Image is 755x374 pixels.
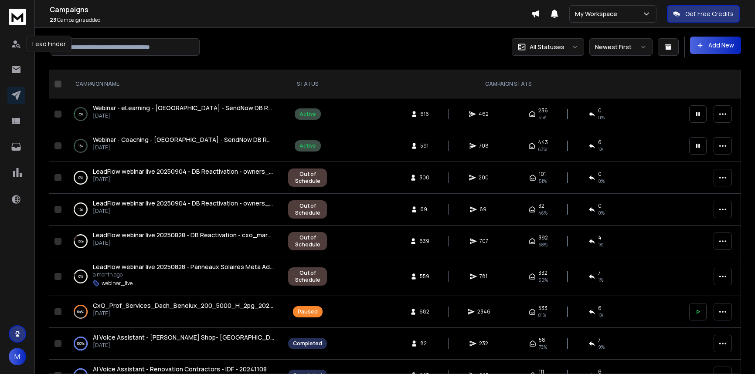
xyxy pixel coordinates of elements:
a: Webinar - Coaching - [GEOGRAPHIC_DATA] - SendNow DB Reactivation - 20250909 [93,135,274,144]
div: Out of Schedule [293,202,322,216]
span: 82 [420,340,429,347]
span: 58 [539,337,545,344]
span: 559 [420,273,429,280]
p: [DATE] [93,112,274,119]
th: CAMPAIGN NAME [65,70,283,98]
span: 707 [480,238,488,245]
button: Newest First [589,38,653,56]
span: 0 % [598,209,605,216]
button: M [9,348,26,365]
span: 781 [480,273,488,280]
span: 1 % [598,241,603,248]
p: [DATE] [93,176,274,183]
a: LeadFlow webinar live 20250904 - DB Reactivation - owners_bool_4_prof_training_coaching_1_10_new_... [93,199,274,208]
div: Paused [298,308,318,315]
span: 616 [420,111,429,118]
a: LeadFlow webinar live 20250828 - Panneaux Solaires Meta Ads Lib [93,263,274,271]
span: 60 % [538,276,548,283]
th: CAMPAIGN STATS [332,70,684,98]
button: Add New [690,37,741,54]
span: 81 % [538,312,546,319]
td: 3%Webinar - eLearning - [GEOGRAPHIC_DATA] - SendNow DB Reactivation - 20250909[DATE] [65,98,283,130]
span: 443 [538,139,548,146]
span: 4 [598,234,602,241]
a: LeadFlow webinar live 20250828 - DB Reactivation - cxo_marketing_ads_france_11_50_1pg_5_10m_20240106 [93,231,274,239]
span: 0 % [598,114,605,121]
span: Webinar - eLearning - [GEOGRAPHIC_DATA] - SendNow DB Reactivation - 20250909 [93,104,336,112]
p: 0 % [78,173,83,182]
p: 1 % [78,205,83,214]
p: 64 % [77,307,84,316]
span: 1 % [598,146,603,153]
p: 100 % [77,339,85,348]
p: 1 % [78,142,83,150]
td: 16%LeadFlow webinar live 20250828 - DB Reactivation - cxo_marketing_ads_france_11_50_1pg_5_10m_20... [65,226,283,257]
span: 9 % [598,344,605,350]
h1: Campaigns [50,4,531,15]
td: 1%LeadFlow webinar live 20250904 - DB Reactivation - owners_bool_4_prof_training_coaching_1_10_ne... [65,194,283,226]
p: Campaigns added [50,17,531,24]
span: AI Voice Assistant - [PERSON_NAME] Shop- [GEOGRAPHIC_DATA] + 92 - 202411 12-25 [93,333,340,341]
p: [DATE] [93,239,274,246]
span: 682 [419,308,429,315]
a: CxO_Prof_Services_Dach_Benelux_200_5000_H_2pg_20241205 [93,301,274,310]
td: 6%LeadFlow webinar live 20250828 - Panneaux Solaires Meta Ads Liba month agowebinar_live [65,257,283,296]
a: AI Voice Assistant - [PERSON_NAME] Shop- [GEOGRAPHIC_DATA] + 92 - 202411 12-25 [93,333,274,342]
span: 639 [419,238,429,245]
span: 0 [598,171,602,178]
th: STATUS [283,70,332,98]
span: 2346 [477,308,490,315]
span: 200 [479,174,489,181]
span: 32 [538,202,544,209]
p: [DATE] [93,342,274,349]
span: 533 [538,305,548,312]
td: 0%LeadFlow webinar live 20250904 - DB Reactivation - owners_bool_it_serv_consult_fr_11_50_202433[... [65,162,283,194]
td: 64%CxO_Prof_Services_Dach_Benelux_200_5000_H_2pg_20241205[DATE] [65,296,283,328]
td: 1%Webinar - Coaching - [GEOGRAPHIC_DATA] - SendNow DB Reactivation - 20250909[DATE] [65,130,283,162]
span: 46 % [538,209,548,216]
span: 708 [479,142,489,149]
span: 0 [598,107,602,114]
span: 236 [538,107,548,114]
span: 51 % [538,114,546,121]
span: 6 [598,305,602,312]
div: Out of Schedule [293,270,322,283]
p: All Statuses [530,43,565,51]
p: [DATE] [93,144,274,151]
div: Active [299,111,316,118]
p: [DATE] [93,310,274,317]
span: 7 [598,270,601,276]
span: 0 [598,202,602,209]
span: 73 % [539,344,547,350]
span: 392 [538,234,548,241]
span: 462 [479,111,489,118]
a: Webinar - eLearning - [GEOGRAPHIC_DATA] - SendNow DB Reactivation - 20250909 [93,104,274,112]
p: 3 % [78,110,83,118]
img: logo [9,9,26,25]
a: AI Voice Assistant - Renovation Contractors - IDF - 20241108 [93,365,267,374]
span: CxO_Prof_Services_Dach_Benelux_200_5000_H_2pg_20241205 [93,301,287,310]
span: Webinar - Coaching - [GEOGRAPHIC_DATA] - SendNow DB Reactivation - 20250909 [93,135,335,144]
span: 300 [419,174,429,181]
p: 6 % [78,272,83,281]
span: 69 [480,206,488,213]
span: 7 [598,337,601,344]
div: Active [299,142,316,149]
span: 332 [538,270,548,276]
span: 69 [420,206,429,213]
div: Completed [293,340,322,347]
span: 63 % [538,146,547,153]
a: LeadFlow webinar live 20250904 - DB Reactivation - owners_bool_it_serv_consult_fr_11_50_202433 [93,167,274,176]
p: My Workspace [575,10,621,18]
span: 23 [50,16,56,24]
span: LeadFlow webinar live 20250828 - DB Reactivation - cxo_marketing_ads_france_11_50_1pg_5_10m_20240106 [93,231,414,239]
span: 68 % [538,241,548,248]
p: Get Free Credits [685,10,734,18]
p: webinar_live [102,280,133,287]
span: 232 [479,340,488,347]
p: [DATE] [93,208,274,215]
span: LeadFlow webinar live 20250904 - DB Reactivation - owners_bool_4_prof_training_coaching_1_10_new_... [93,199,442,207]
span: 1 % [598,276,603,283]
